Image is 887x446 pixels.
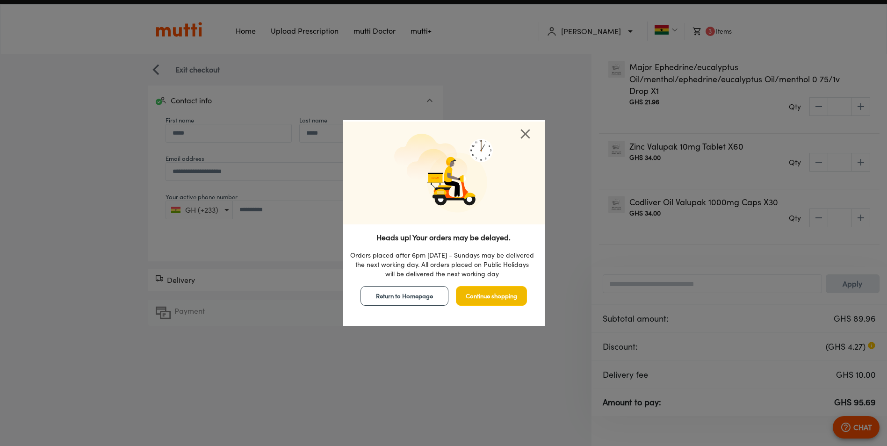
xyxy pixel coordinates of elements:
span: Continue shopping [466,291,517,302]
p: Heads up! Your orders may be delayed. [343,232,545,243]
p: Orders placed after 6pm [DATE] - Sundays may be delivered the next working day. All orders placed... [350,251,534,279]
button: Continue shopping [456,286,527,306]
button: close [512,120,539,148]
button: Return to Homepage [361,286,448,306]
span: Return to Homepage [376,290,433,302]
